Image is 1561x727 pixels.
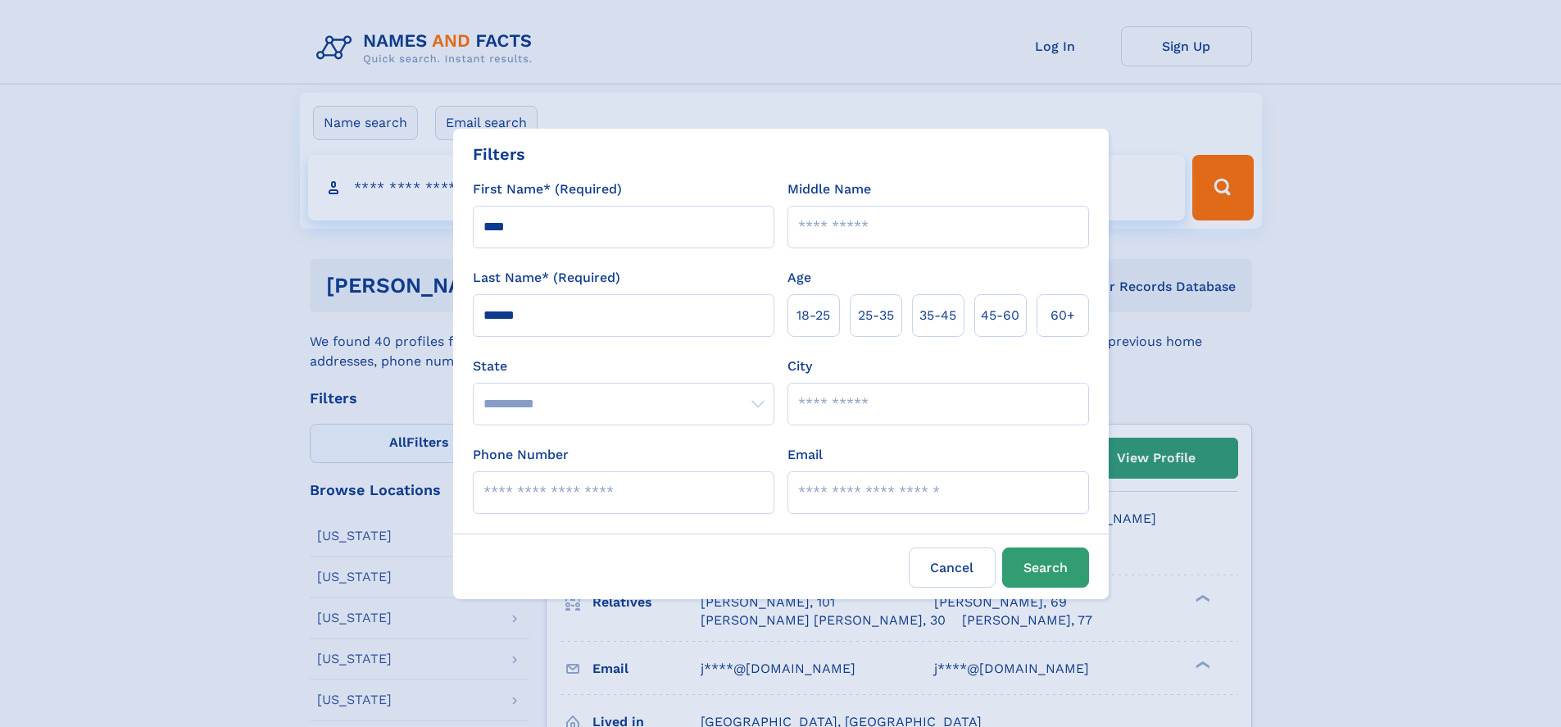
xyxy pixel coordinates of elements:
label: City [787,357,812,376]
label: Middle Name [787,179,871,199]
span: 18‑25 [796,306,830,325]
label: Last Name* (Required) [473,268,620,288]
label: State [473,357,774,376]
label: Phone Number [473,445,569,465]
span: 45‑60 [981,306,1019,325]
label: Cancel [909,548,996,588]
span: 25‑35 [858,306,894,325]
label: First Name* (Required) [473,179,622,199]
button: Search [1002,548,1089,588]
div: Filters [473,142,525,166]
label: Email [787,445,823,465]
span: 35‑45 [919,306,956,325]
span: 60+ [1050,306,1075,325]
label: Age [787,268,811,288]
